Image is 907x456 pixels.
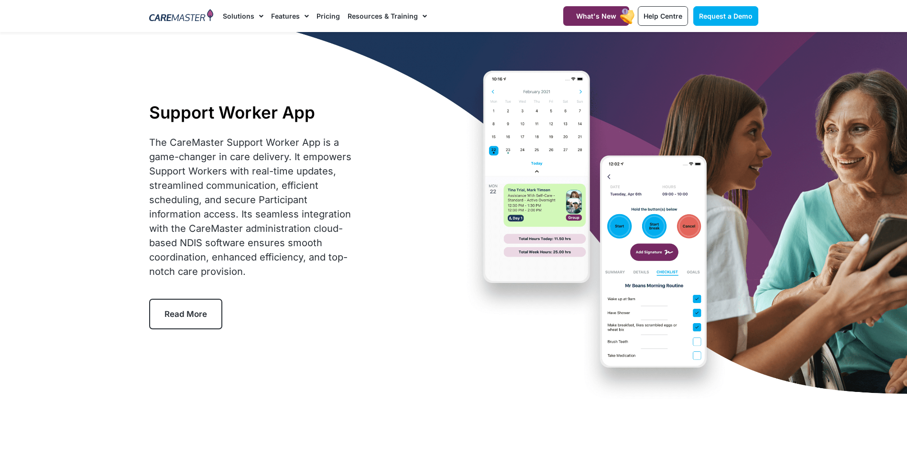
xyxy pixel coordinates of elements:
[164,309,207,319] span: Read More
[149,102,356,122] h1: Support Worker App
[644,12,682,20] span: Help Centre
[638,6,688,26] a: Help Centre
[149,9,214,23] img: CareMaster Logo
[563,6,629,26] a: What's New
[576,12,616,20] span: What's New
[149,135,356,279] div: The CareMaster Support Worker App is a game-changer in care delivery. It empowers Support Workers...
[149,299,222,329] a: Read More
[693,6,758,26] a: Request a Demo
[699,12,753,20] span: Request a Demo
